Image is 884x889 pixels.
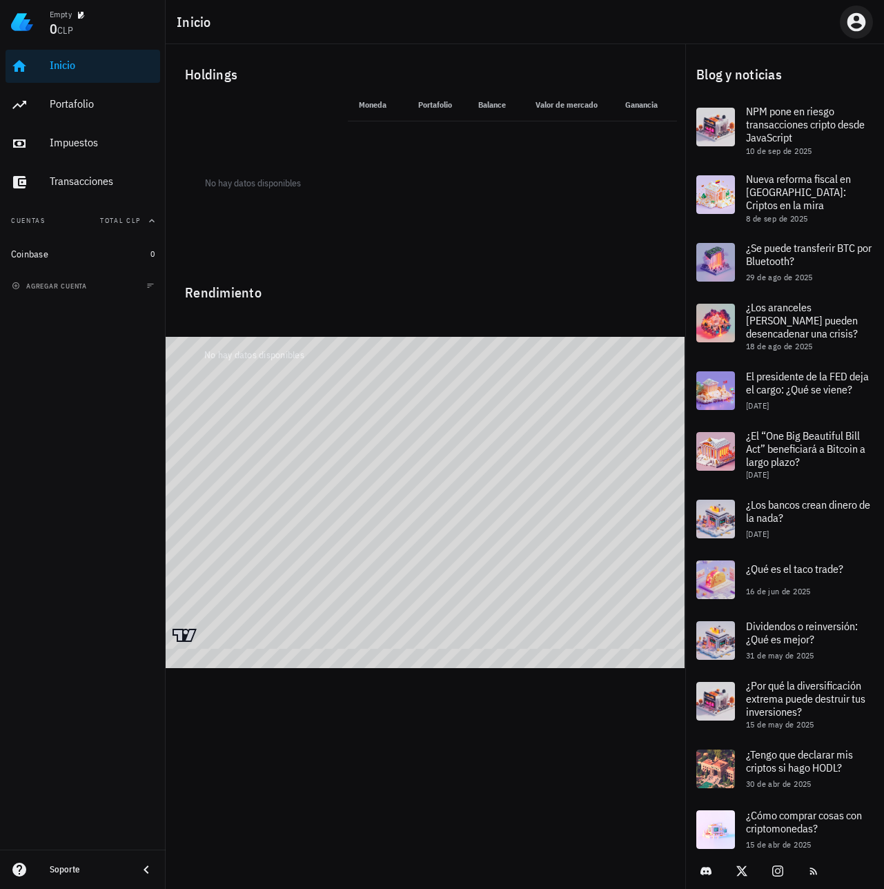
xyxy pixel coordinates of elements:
[625,99,666,110] span: Ganancia
[746,748,853,774] span: ¿Tengo que declarar mis criptos si hago HODL?
[685,164,884,232] a: Nueva reforma fiscal en [GEOGRAPHIC_DATA]: Criptos en la mira 8 de sep de 2025
[746,678,865,719] span: ¿Por qué la diversificación extrema puede destruir tus inversiones?
[746,272,813,282] span: 29 de ago de 2025
[746,300,858,340] span: ¿Los aranceles [PERSON_NAME] pueden desencadenar una crisis?
[685,360,884,421] a: El presidente de la FED deja el cargo: ¿Qué se viene? [DATE]
[11,11,33,33] img: LedgiFi
[517,88,609,121] th: Valor de mercado
[746,650,814,661] span: 31 de may de 2025
[746,146,812,156] span: 10 de sep de 2025
[685,799,884,860] a: ¿Cómo comprar cosas con criptomonedas? 15 de abr de 2025
[685,671,884,739] a: ¿Por qué la diversificación extrema puede destruir tus inversiones? 15 de may de 2025
[50,136,155,149] div: Impuestos
[685,421,884,489] a: ¿El “One Big Beautiful Bill Act” beneficiará a Bitcoin a largo plazo? [DATE]
[746,839,812,850] span: 15 de abr de 2025
[746,104,865,144] span: NPM pone en riesgo transacciones cripto desde JavaScript
[174,52,677,97] div: Holdings
[188,304,321,406] div: No hay datos disponibles
[6,166,160,199] a: Transacciones
[746,619,858,646] span: Dividendos o reinversión: ¿Qué es mejor?
[6,204,160,237] button: CuentasTotal CLP
[685,232,884,293] a: ¿Se puede transferir BTC por Bluetooth? 29 de ago de 2025
[463,88,517,121] th: Balance
[6,127,160,160] a: Impuestos
[50,59,155,72] div: Inicio
[685,549,884,610] a: ¿Qué es el taco trade? 16 de jun de 2025
[746,369,869,396] span: El presidente de la FED deja el cargo: ¿Qué se viene?
[174,271,677,304] div: Rendimiento
[746,562,843,576] span: ¿Qué es el taco trade?
[50,97,155,110] div: Portafolio
[50,9,72,20] div: Empty
[746,719,814,730] span: 15 de may de 2025
[150,248,155,259] span: 0
[685,52,884,97] div: Blog y noticias
[100,216,141,225] span: Total CLP
[746,213,807,224] span: 8 de sep de 2025
[685,97,884,164] a: NPM pone en riesgo transacciones cripto desde JavaScript 10 de sep de 2025
[402,88,462,121] th: Portafolio
[746,808,862,835] span: ¿Cómo comprar cosas con criptomonedas?
[50,864,127,875] div: Soporte
[746,241,872,268] span: ¿Se puede transferir BTC por Bluetooth?
[177,11,217,33] h1: Inicio
[746,429,865,469] span: ¿El “One Big Beautiful Bill Act” beneficiará a Bitcoin a largo plazo?
[746,779,812,789] span: 30 de abr de 2025
[746,498,870,525] span: ¿Los bancos crean dinero de la nada?
[57,24,73,37] span: CLP
[685,293,884,360] a: ¿Los aranceles [PERSON_NAME] pueden desencadenar una crisis? 18 de ago de 2025
[746,529,769,539] span: [DATE]
[685,610,884,671] a: Dividendos o reinversión: ¿Qué es mejor? 31 de may de 2025
[746,469,769,480] span: [DATE]
[685,489,884,549] a: ¿Los bancos crean dinero de la nada? [DATE]
[205,177,301,189] text: No hay datos disponibles
[50,19,57,38] span: 0
[6,50,160,83] a: Inicio
[8,279,93,293] button: agregar cuenta
[11,248,48,260] div: Coinbase
[746,172,851,212] span: Nueva reforma fiscal en [GEOGRAPHIC_DATA]: Criptos en la mira
[685,739,884,799] a: ¿Tengo que declarar mis criptos si hago HODL? 30 de abr de 2025
[6,237,160,271] a: Coinbase 0
[746,341,813,351] span: 18 de ago de 2025
[746,586,811,596] span: 16 de jun de 2025
[6,88,160,121] a: Portafolio
[50,175,155,188] div: Transacciones
[173,629,197,642] a: Charting by TradingView
[14,282,87,291] span: agregar cuenta
[746,400,769,411] span: [DATE]
[348,88,402,121] th: Moneda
